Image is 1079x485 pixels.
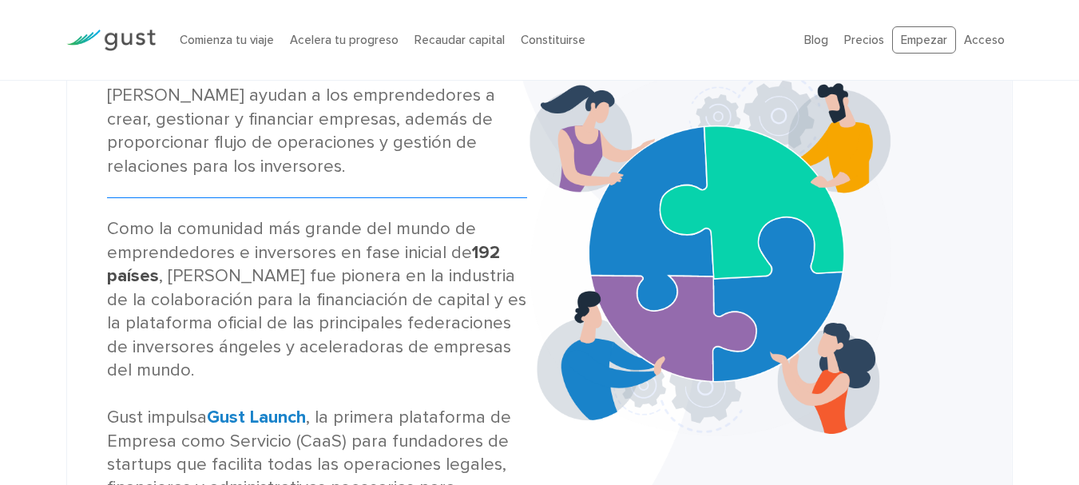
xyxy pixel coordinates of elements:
a: Precios [844,33,884,47]
a: Empezar [892,26,956,54]
a: Acceso [964,33,1005,47]
font: Como la comunidad más grande del mundo de emprendedores e inversores en fase inicial de [107,218,476,262]
a: Recaudar capital [415,33,505,47]
a: Constituirse [521,33,585,47]
font: Empezar [901,33,947,47]
font: Gust impulsa [107,407,207,427]
a: Gust Launch [207,407,306,427]
a: Blog [804,33,828,47]
font: Gust es la plataforma SaaS global para fundar, operar e invertir en empresas escalables y de alto... [107,14,504,177]
font: , [PERSON_NAME] fue pionera en la industria de la colaboración para la financiación de capital y ... [107,265,526,380]
a: Comienza tu viaje [180,33,274,47]
img: Logotipo de Gust [66,30,156,51]
a: Acelera tu progreso [290,33,399,47]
